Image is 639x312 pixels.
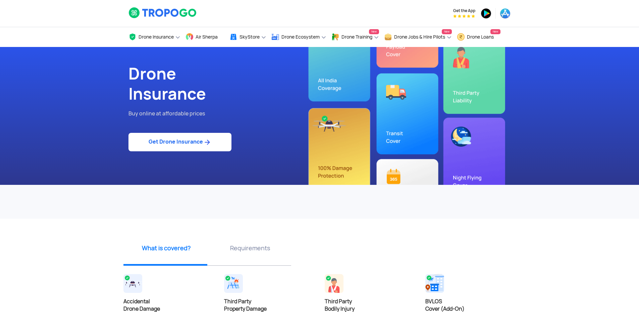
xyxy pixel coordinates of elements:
img: App Raking [453,14,475,18]
img: logoHeader.svg [128,7,197,18]
a: Drone Insurance [128,27,180,47]
span: Drone Ecosystem [281,34,320,40]
p: What is covered? [127,244,206,252]
h1: Drone Insurance [128,64,315,104]
a: Drone TrainingNew [331,27,379,47]
span: Get the App [453,8,475,13]
span: Drone Jobs & Hire Pilots [394,34,445,40]
img: ic_playstore.png [481,8,491,19]
img: ic_appstore.png [500,8,511,19]
span: Drone Training [341,34,372,40]
a: Air Sherpa [185,27,224,47]
span: New [442,29,452,34]
a: Drone Ecosystem [271,27,326,47]
span: Air Sherpa [196,34,218,40]
a: Drone LoansNew [457,27,500,47]
span: New [490,29,500,34]
img: ic_arrow_forward_blue.svg [203,138,211,146]
a: Get Drone Insurance [128,133,231,151]
span: SkyStore [239,34,260,40]
a: SkyStore [229,27,266,47]
p: Requirements [211,244,289,252]
a: Drone Jobs & Hire PilotsNew [384,27,452,47]
span: Drone Loans [467,34,494,40]
span: New [369,29,379,34]
span: Drone Insurance [139,34,174,40]
p: Buy online at affordable prices [128,109,315,118]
